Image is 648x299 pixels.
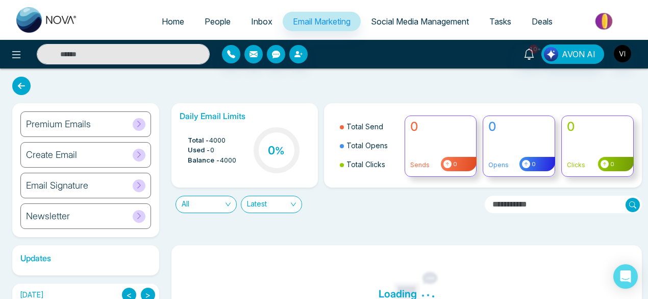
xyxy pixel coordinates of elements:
[12,254,159,263] h6: Updates
[609,160,614,169] span: 0
[241,12,283,31] a: Inbox
[210,145,214,155] span: 0
[479,12,521,31] a: Tasks
[188,135,209,146] span: Total -
[340,155,398,174] li: Total Clicks
[530,160,536,169] span: 0
[489,16,511,27] span: Tasks
[16,7,78,33] img: Nova CRM Logo
[340,117,398,136] li: Total Send
[410,120,471,134] h4: 0
[340,136,398,155] li: Total Opens
[152,12,194,31] a: Home
[541,44,604,64] button: AVON AI
[521,12,563,31] a: Deals
[220,155,236,166] span: 4000
[568,10,642,33] img: Market-place.gif
[614,45,631,62] img: User Avatar
[26,211,70,222] h6: Newsletter
[452,160,457,169] span: 0
[268,144,285,157] h3: 0
[410,160,471,170] p: Sends
[209,135,226,146] span: 4000
[517,44,541,62] a: 10+
[162,16,184,27] span: Home
[361,12,479,31] a: Social Media Management
[26,180,88,191] h6: Email Signature
[488,120,550,134] h4: 0
[205,16,231,27] span: People
[532,16,553,27] span: Deals
[529,44,538,54] span: 10+
[488,160,550,170] p: Opens
[182,196,231,213] span: All
[194,12,241,31] a: People
[26,119,91,130] h6: Premium Emails
[562,48,595,60] span: AVON AI
[371,16,469,27] span: Social Media Management
[283,12,361,31] a: Email Marketing
[293,16,351,27] span: Email Marketing
[544,47,558,61] img: Lead Flow
[275,145,285,157] span: %
[26,149,77,160] h6: Create Email
[567,120,628,134] h4: 0
[180,111,310,121] h6: Daily Email Limits
[188,155,220,166] span: Balance -
[567,160,628,170] p: Clicks
[247,196,296,213] span: Latest
[188,145,210,155] span: Used -
[251,16,272,27] span: Inbox
[613,264,638,289] div: Open Intercom Messenger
